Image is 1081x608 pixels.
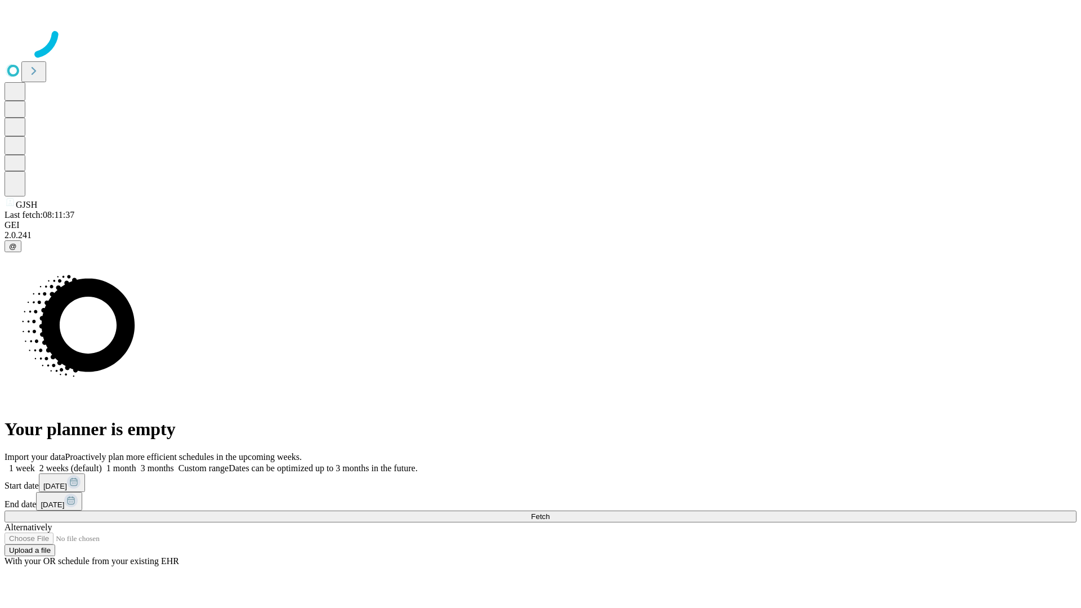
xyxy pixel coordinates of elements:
[531,512,550,521] span: Fetch
[5,230,1076,240] div: 2.0.241
[5,452,65,462] span: Import your data
[9,242,17,251] span: @
[5,511,1076,522] button: Fetch
[39,463,102,473] span: 2 weeks (default)
[141,463,174,473] span: 3 months
[5,544,55,556] button: Upload a file
[43,482,67,490] span: [DATE]
[229,463,417,473] span: Dates can be optimized up to 3 months in the future.
[5,240,21,252] button: @
[65,452,302,462] span: Proactively plan more efficient schedules in the upcoming weeks.
[5,492,1076,511] div: End date
[36,492,82,511] button: [DATE]
[5,522,52,532] span: Alternatively
[106,463,136,473] span: 1 month
[9,463,35,473] span: 1 week
[5,210,74,220] span: Last fetch: 08:11:37
[39,473,85,492] button: [DATE]
[5,220,1076,230] div: GEI
[5,419,1076,440] h1: Your planner is empty
[16,200,37,209] span: GJSH
[178,463,229,473] span: Custom range
[5,556,179,566] span: With your OR schedule from your existing EHR
[5,473,1076,492] div: Start date
[41,500,64,509] span: [DATE]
